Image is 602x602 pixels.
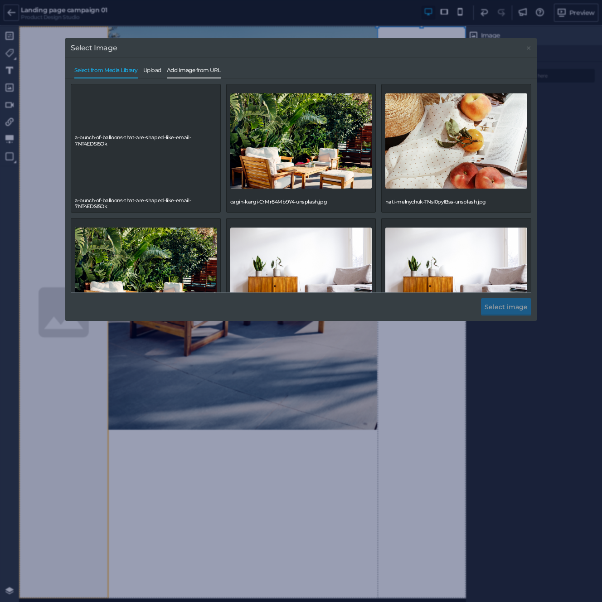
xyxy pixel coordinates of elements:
img: nati-melnychuk-TNsI0pyIBss-unsplash.jpg [385,93,527,189]
img: cagin-kargi-CrMr84Mb9Y4-unsplash.jpg [230,93,372,189]
a: Close [525,44,532,52]
div: a-bunch-of-balloons-that-are-shaped-like-email-7NT4EDSI5Ok [75,93,217,189]
span: Add Image from URL [167,67,221,78]
span: Select Image [71,44,117,52]
img: beazy-aX1TTOuq83M-unsplash.jpg [230,228,372,323]
div: cagin-kargi-CrMr84Mb9Y4-unsplash.jpg [230,199,327,205]
img: beazy-aX1TTOuq83M-unsplash.jpg [385,228,527,323]
span: Upload [143,67,161,78]
img: 5ec45e44-3570-4e59-b4db-101c9a79f400.jpg [358,90,447,224]
div: a-bunch-of-balloons-that-are-shaped-like-email-7NT4EDSI5Ok [75,198,209,209]
span: Select from Media Library [74,67,138,78]
div: nati-melnychuk-TNsI0pyIBss-unsplash.jpg [385,199,485,205]
img: cagin-kargi-CrMr84Mb9Y4-unsplash.jpg [75,228,217,323]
